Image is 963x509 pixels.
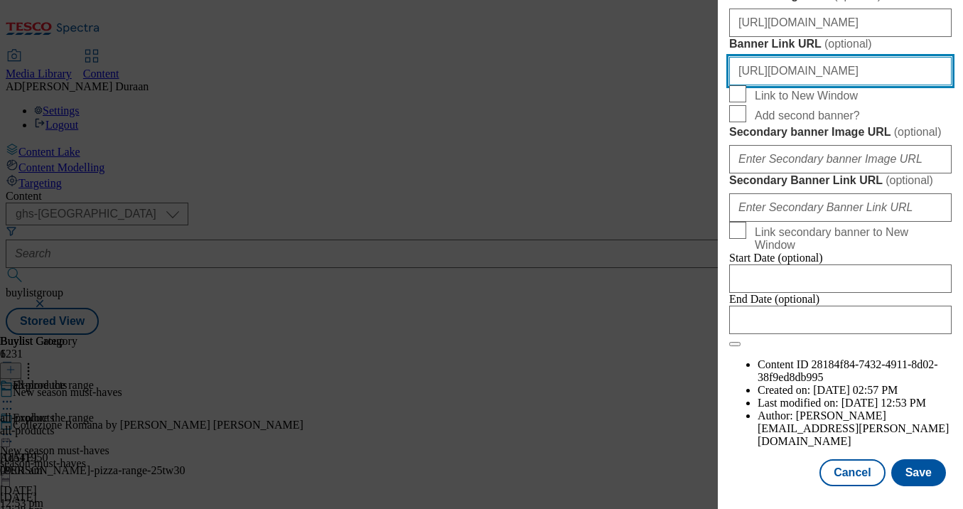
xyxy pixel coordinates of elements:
[729,145,952,173] input: Enter Secondary banner Image URL
[729,293,819,305] span: End Date (optional)
[729,264,952,293] input: Enter Date
[891,459,946,486] button: Save
[729,306,952,334] input: Enter Date
[824,38,872,50] span: ( optional )
[755,109,860,122] span: Add second banner?
[841,397,926,409] span: [DATE] 12:53 PM
[755,90,858,102] span: Link to New Window
[729,37,952,51] label: Banner Link URL
[755,226,946,252] span: Link secondary banner to New Window
[758,397,952,409] li: Last modified on:
[894,126,942,138] span: ( optional )
[729,252,823,264] span: Start Date (optional)
[729,9,952,37] input: Enter Banner Image URL
[758,409,952,448] li: Author:
[729,125,952,139] label: Secondary banner Image URL
[813,384,898,396] span: [DATE] 02:57 PM
[758,384,952,397] li: Created on:
[758,358,938,383] span: 28184f84-7432-4911-8d02-38f9ed8db995
[819,459,885,486] button: Cancel
[729,57,952,85] input: Enter Banner Link URL
[886,174,933,186] span: ( optional )
[758,409,949,447] span: [PERSON_NAME][EMAIL_ADDRESS][PERSON_NAME][DOMAIN_NAME]
[729,173,952,188] label: Secondary Banner Link URL
[729,193,952,222] input: Enter Secondary Banner Link URL
[758,358,952,384] li: Content ID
